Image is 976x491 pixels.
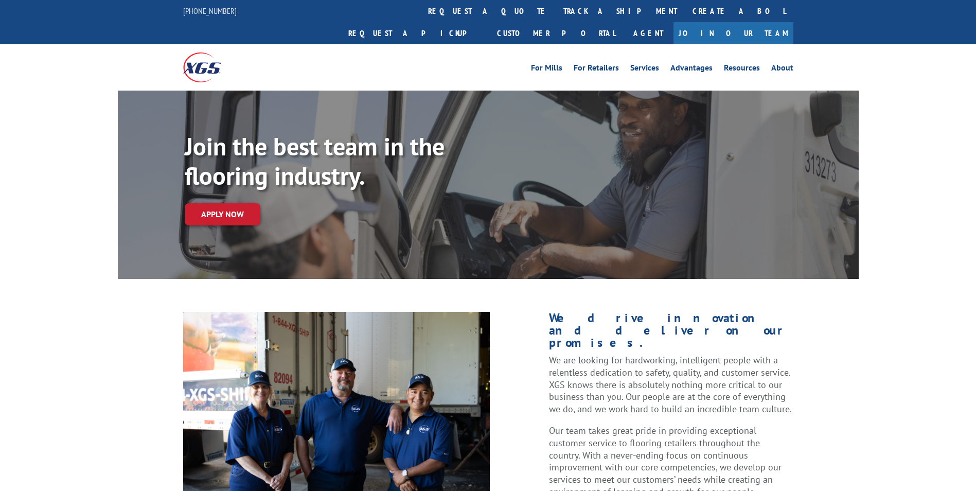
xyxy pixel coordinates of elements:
[630,64,659,75] a: Services
[574,64,619,75] a: For Retailers
[724,64,760,75] a: Resources
[670,64,713,75] a: Advantages
[623,22,673,44] a: Agent
[549,312,793,354] h1: We drive innovation and deliver on our promises.
[673,22,793,44] a: Join Our Team
[531,64,562,75] a: For Mills
[341,22,489,44] a: Request a pickup
[489,22,623,44] a: Customer Portal
[185,203,260,225] a: Apply now
[185,130,445,192] strong: Join the best team in the flooring industry.
[183,6,237,16] a: [PHONE_NUMBER]
[549,354,793,425] p: We are looking for hardworking, intelligent people with a relentless dedication to safety, qualit...
[771,64,793,75] a: About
